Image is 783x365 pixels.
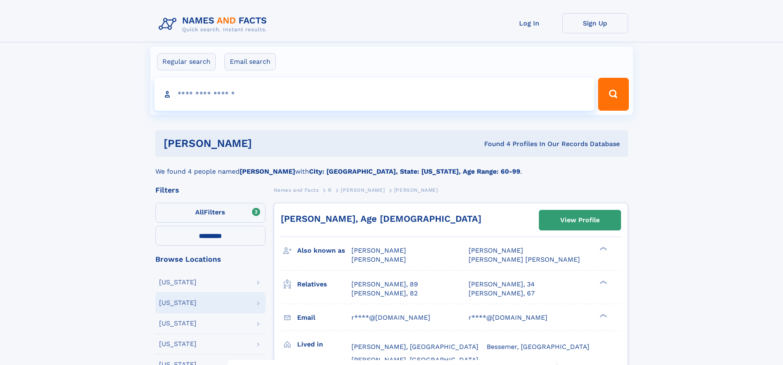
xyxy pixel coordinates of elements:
[539,210,621,230] a: View Profile
[469,256,580,263] span: [PERSON_NAME] [PERSON_NAME]
[487,343,589,351] span: Bessemer, [GEOGRAPHIC_DATA]
[155,13,274,35] img: Logo Names and Facts
[157,53,216,70] label: Regular search
[281,214,481,224] a: [PERSON_NAME], Age [DEMOGRAPHIC_DATA]
[155,186,266,194] div: Filters
[351,246,406,254] span: [PERSON_NAME]
[562,13,628,33] a: Sign Up
[394,187,438,193] span: [PERSON_NAME]
[469,246,523,254] span: [PERSON_NAME]
[351,356,478,364] span: [PERSON_NAME], [GEOGRAPHIC_DATA]
[497,13,562,33] a: Log In
[598,313,607,318] div: ❯
[351,256,406,263] span: [PERSON_NAME]
[159,279,196,286] div: [US_STATE]
[297,277,351,291] h3: Relatives
[598,246,607,251] div: ❯
[155,157,628,177] div: We found 4 people named with .
[341,185,385,195] a: [PERSON_NAME]
[274,185,319,195] a: Names and Facts
[560,211,600,230] div: View Profile
[155,78,595,111] input: search input
[351,343,478,351] span: [PERSON_NAME], [GEOGRAPHIC_DATA]
[224,53,276,70] label: Email search
[164,138,368,149] h1: [PERSON_NAME]
[297,244,351,258] h3: Also known as
[155,256,266,263] div: Browse Locations
[598,78,628,111] button: Search Button
[341,187,385,193] span: [PERSON_NAME]
[159,320,196,327] div: [US_STATE]
[297,337,351,351] h3: Lived in
[351,289,418,298] a: [PERSON_NAME], 82
[309,167,520,175] b: City: [GEOGRAPHIC_DATA], State: [US_STATE], Age Range: 60-99
[328,185,332,195] a: R
[469,280,535,289] a: [PERSON_NAME], 34
[368,139,620,149] div: Found 4 Profiles In Our Records Database
[351,280,418,289] a: [PERSON_NAME], 89
[240,167,295,175] b: [PERSON_NAME]
[155,203,266,223] label: Filters
[469,289,535,298] a: [PERSON_NAME], 67
[328,187,332,193] span: R
[297,311,351,325] h3: Email
[195,208,204,216] span: All
[159,341,196,347] div: [US_STATE]
[159,300,196,306] div: [US_STATE]
[598,279,607,285] div: ❯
